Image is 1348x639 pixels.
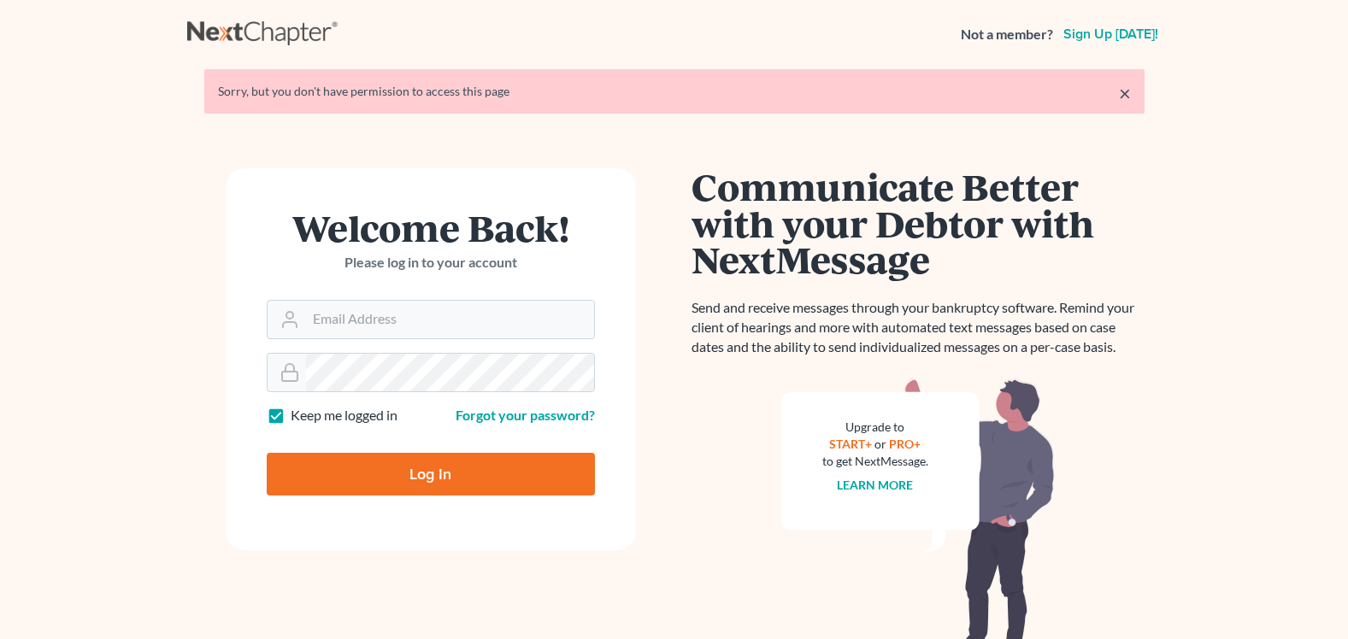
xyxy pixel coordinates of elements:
[829,437,872,451] a: START+
[822,419,928,436] div: Upgrade to
[306,301,594,338] input: Email Address
[291,406,397,425] label: Keep me logged in
[837,478,913,492] a: Learn more
[267,453,595,495] input: Log In
[267,253,595,273] p: Please log in to your account
[1119,83,1131,103] a: ×
[692,298,1145,357] p: Send and receive messages through your bankruptcy software. Remind your client of hearings and mo...
[1060,27,1162,41] a: Sign up [DATE]!
[961,25,1053,44] strong: Not a member?
[267,209,595,246] h1: Welcome Back!
[218,83,1131,100] div: Sorry, but you don't have permission to access this page
[692,168,1145,278] h1: Communicate Better with your Debtor with NextMessage
[822,453,928,470] div: to get NextMessage.
[889,437,921,451] a: PRO+
[456,407,595,423] a: Forgot your password?
[874,437,886,451] span: or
